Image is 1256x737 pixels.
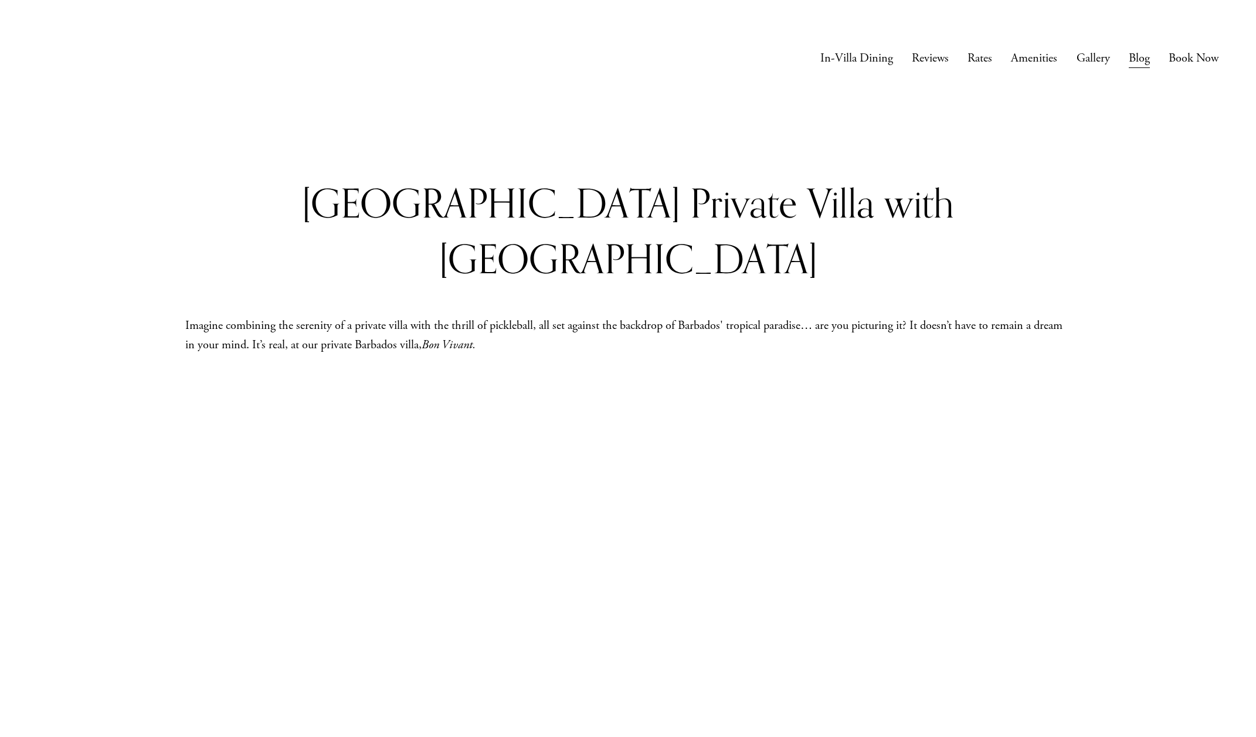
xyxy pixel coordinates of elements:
[820,47,893,69] a: In-Villa Dining
[912,47,949,69] a: Reviews
[422,337,476,352] em: Bon Vivant.
[968,47,992,69] a: Rates
[1011,47,1057,69] a: Amenities
[185,316,1071,354] p: Imagine combining the serenity of a private villa with the thrill of pickleball, all set against ...
[1129,47,1150,69] a: Blog
[1169,47,1218,69] a: Book Now
[1077,47,1110,69] a: Gallery
[185,175,1071,287] h1: [GEOGRAPHIC_DATA] Private Villa with [GEOGRAPHIC_DATA]
[38,38,162,79] img: Caribbean Vacation Rental | Bon Vivant Villa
